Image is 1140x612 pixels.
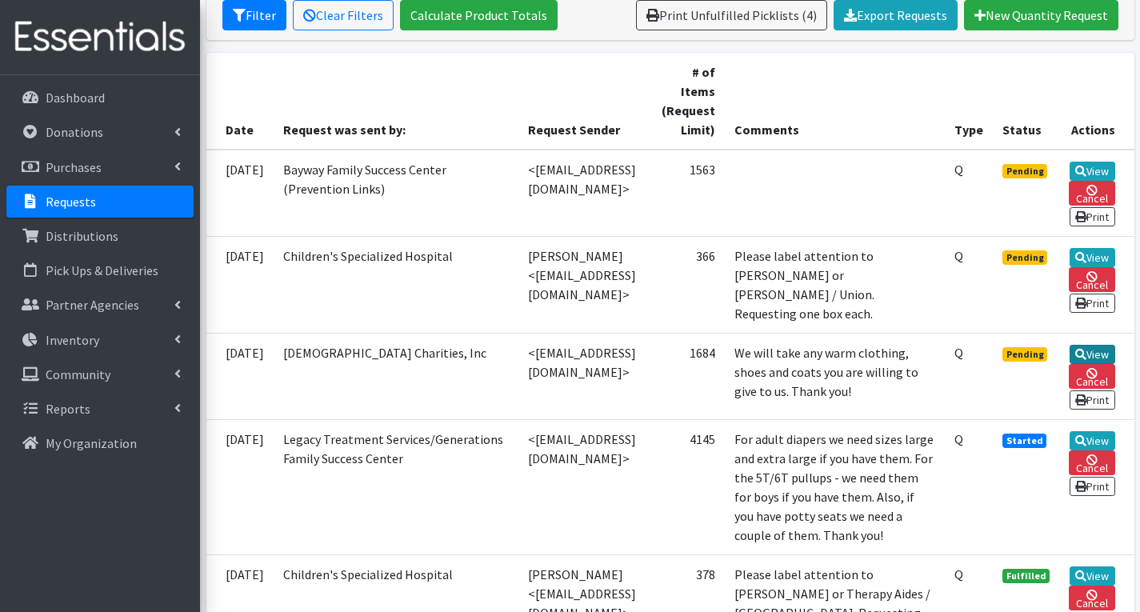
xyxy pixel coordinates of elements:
p: Pick Ups & Deliveries [46,262,158,278]
a: Requests [6,186,194,218]
p: Donations [46,124,103,140]
p: Inventory [46,332,99,348]
p: Partner Agencies [46,297,139,313]
th: Status [993,53,1060,150]
a: View [1070,345,1115,364]
p: Dashboard [46,90,105,106]
p: Reports [46,401,90,417]
a: View [1070,566,1115,586]
abbr: Quantity [954,162,963,178]
td: Legacy Treatment Services/Generations Family Success Center [274,420,518,555]
abbr: Quantity [954,345,963,361]
a: Cancel [1069,181,1114,206]
td: [DATE] [206,150,274,237]
th: Request was sent by: [274,53,518,150]
a: Purchases [6,151,194,183]
th: Date [206,53,274,150]
td: <[EMAIL_ADDRESS][DOMAIN_NAME]> [518,150,650,237]
td: <[EMAIL_ADDRESS][DOMAIN_NAME]> [518,420,650,555]
th: Comments [725,53,945,150]
img: HumanEssentials [6,10,194,64]
span: Pending [1002,250,1048,265]
a: Cancel [1069,586,1114,610]
p: Distributions [46,228,118,244]
th: Request Sender [518,53,650,150]
a: Inventory [6,324,194,356]
span: Pending [1002,164,1048,178]
td: <[EMAIL_ADDRESS][DOMAIN_NAME]> [518,333,650,419]
td: Children's Specialized Hospital [274,236,518,333]
p: Community [46,366,110,382]
th: Actions [1059,53,1134,150]
span: Pending [1002,347,1048,362]
td: [DATE] [206,236,274,333]
abbr: Quantity [954,566,963,582]
td: [DEMOGRAPHIC_DATA] Charities, Inc [274,333,518,419]
a: My Organization [6,427,194,459]
td: [PERSON_NAME] <[EMAIL_ADDRESS][DOMAIN_NAME]> [518,236,650,333]
p: Requests [46,194,96,210]
a: Cancel [1069,364,1114,389]
a: Cancel [1069,450,1114,475]
a: Donations [6,116,194,148]
td: Please label attention to [PERSON_NAME] or [PERSON_NAME] / Union. Requesting one box each. [725,236,945,333]
a: View [1070,162,1115,181]
a: View [1070,431,1115,450]
a: View [1070,248,1115,267]
span: Started [1002,434,1047,448]
td: 4145 [650,420,725,555]
p: My Organization [46,435,137,451]
abbr: Quantity [954,431,963,447]
a: Print [1070,390,1115,410]
a: Print [1070,207,1115,226]
td: We will take any warm clothing, shoes and coats you are willing to give to us. Thank you! [725,333,945,419]
th: # of Items (Request Limit) [650,53,725,150]
a: Dashboard [6,82,194,114]
th: Type [945,53,993,150]
a: Print [1070,477,1115,496]
a: Print [1070,294,1115,313]
td: 1563 [650,150,725,237]
a: Cancel [1069,267,1114,292]
abbr: Quantity [954,248,963,264]
a: Reports [6,393,194,425]
span: Fulfilled [1002,569,1050,583]
a: Distributions [6,220,194,252]
td: Bayway Family Success Center (Prevention Links) [274,150,518,237]
a: Partner Agencies [6,289,194,321]
a: Community [6,358,194,390]
p: Purchases [46,159,102,175]
td: 366 [650,236,725,333]
td: [DATE] [206,333,274,419]
td: 1684 [650,333,725,419]
a: Pick Ups & Deliveries [6,254,194,286]
td: For adult diapers we need sizes large and extra large if you have them. For the 5T/6T pullups - w... [725,420,945,555]
td: [DATE] [206,420,274,555]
